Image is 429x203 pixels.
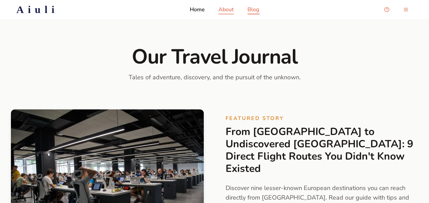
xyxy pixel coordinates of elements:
button: Open support chat [380,3,394,16]
h1: Our Travel Journal [11,46,418,67]
p: Tales of adventure, discovery, and the pursuit of the unknown. [100,72,329,82]
p: Featured Story [226,115,418,122]
h2: From [GEOGRAPHIC_DATA] to Undiscovered [GEOGRAPHIC_DATA]: 9 Direct Flight Routes You Didn't Know ... [226,126,418,178]
a: Home [190,5,205,14]
a: Blog [247,5,259,14]
h2: Aiuli [16,3,58,16]
a: About [218,5,234,14]
button: menu-button [399,3,413,16]
a: Aiuli [5,3,69,16]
